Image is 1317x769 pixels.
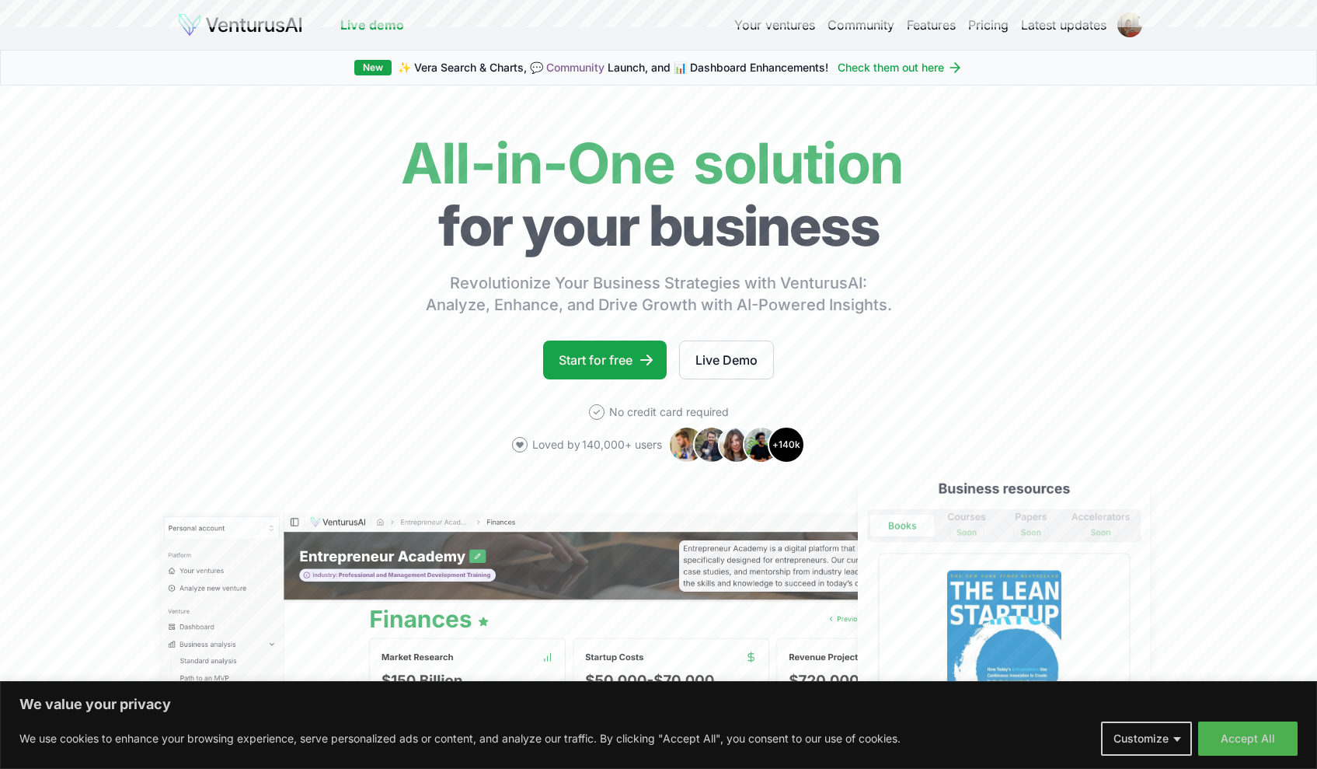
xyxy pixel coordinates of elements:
img: Avatar 2 [693,426,730,463]
button: Customize [1101,722,1192,756]
img: Avatar 1 [668,426,706,463]
img: Avatar 3 [718,426,755,463]
img: Avatar 4 [743,426,780,463]
p: We use cookies to enhance your browsing experience, serve personalized ads or content, and analyz... [19,729,901,748]
a: Check them out here [838,60,963,75]
a: Live Demo [679,341,774,379]
p: We value your privacy [19,695,1298,714]
span: ✨ Vera Search & Charts, 💬 Launch, and 📊 Dashboard Enhancements! [398,60,828,75]
a: Community [546,61,604,74]
div: New [354,60,392,75]
a: Start for free [543,341,667,379]
button: Accept All [1198,722,1298,756]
